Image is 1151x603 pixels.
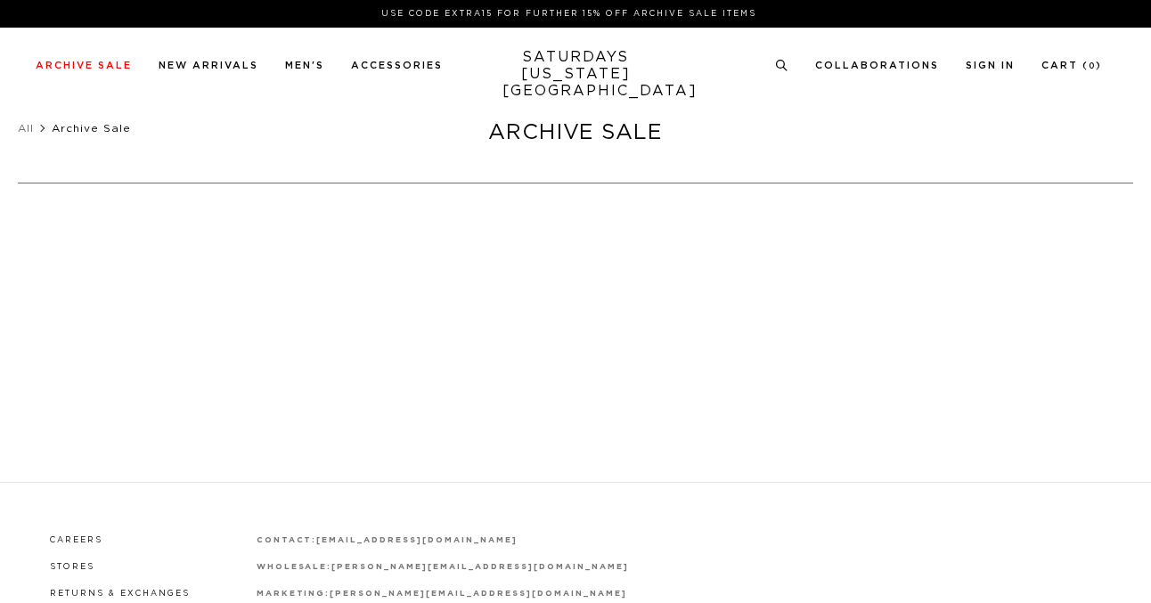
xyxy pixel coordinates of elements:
[1041,61,1102,70] a: Cart (0)
[159,61,258,70] a: New Arrivals
[351,61,443,70] a: Accessories
[50,590,190,598] a: Returns & Exchanges
[18,123,34,134] a: All
[257,536,317,544] strong: contact:
[52,123,131,134] span: Archive Sale
[36,61,132,70] a: Archive Sale
[502,49,649,100] a: SATURDAYS[US_STATE][GEOGRAPHIC_DATA]
[257,590,331,598] strong: marketing:
[1089,62,1096,70] small: 0
[815,61,939,70] a: Collaborations
[50,536,102,544] a: Careers
[50,563,94,571] a: Stores
[316,536,517,544] a: [EMAIL_ADDRESS][DOMAIN_NAME]
[331,563,628,571] a: [PERSON_NAME][EMAIL_ADDRESS][DOMAIN_NAME]
[285,61,324,70] a: Men's
[966,61,1015,70] a: Sign In
[43,7,1095,20] p: Use Code EXTRA15 for Further 15% Off Archive Sale Items
[330,590,626,598] a: [PERSON_NAME][EMAIL_ADDRESS][DOMAIN_NAME]
[257,563,332,571] strong: wholesale:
